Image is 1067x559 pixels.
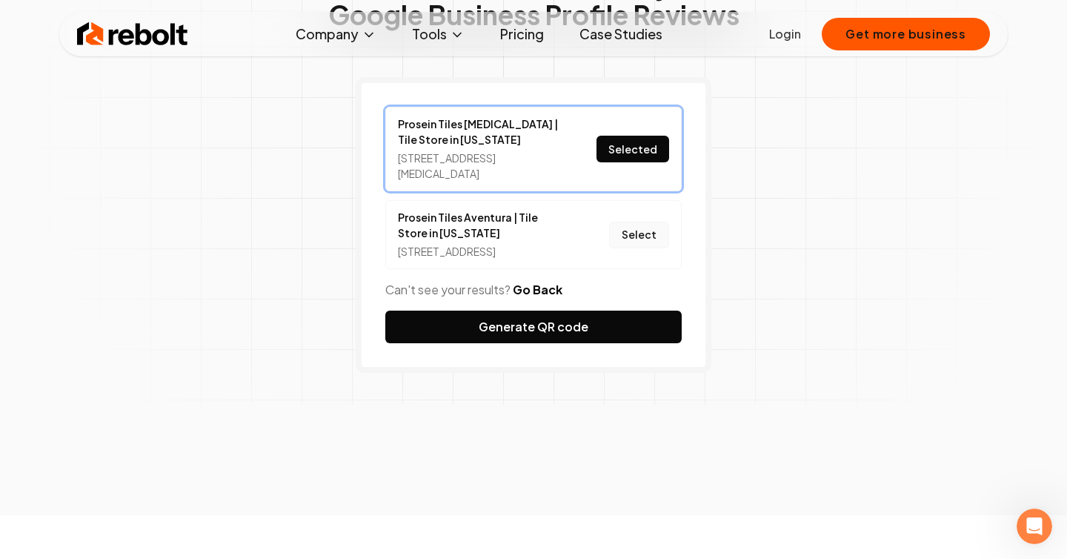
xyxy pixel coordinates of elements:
[488,19,556,49] a: Pricing
[1017,509,1052,544] iframe: Intercom live chat
[385,311,682,343] button: Generate QR code
[284,19,388,49] button: Company
[596,136,669,162] button: Selected
[385,281,682,299] p: Can't see your results?
[568,19,674,49] a: Case Studies
[769,25,801,43] a: Login
[398,210,561,241] a: Prosein Tiles Aventura | Tile Store in [US_STATE]
[822,18,990,50] button: Get more business
[400,19,476,49] button: Tools
[77,19,188,49] img: Rebolt Logo
[513,281,562,299] button: Go Back
[398,244,561,259] div: [STREET_ADDRESS]
[398,116,561,148] a: Prosein Tiles [MEDICAL_DATA] | Tile Store in [US_STATE]
[398,150,561,182] div: [STREET_ADDRESS][MEDICAL_DATA]
[609,222,669,248] button: Select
